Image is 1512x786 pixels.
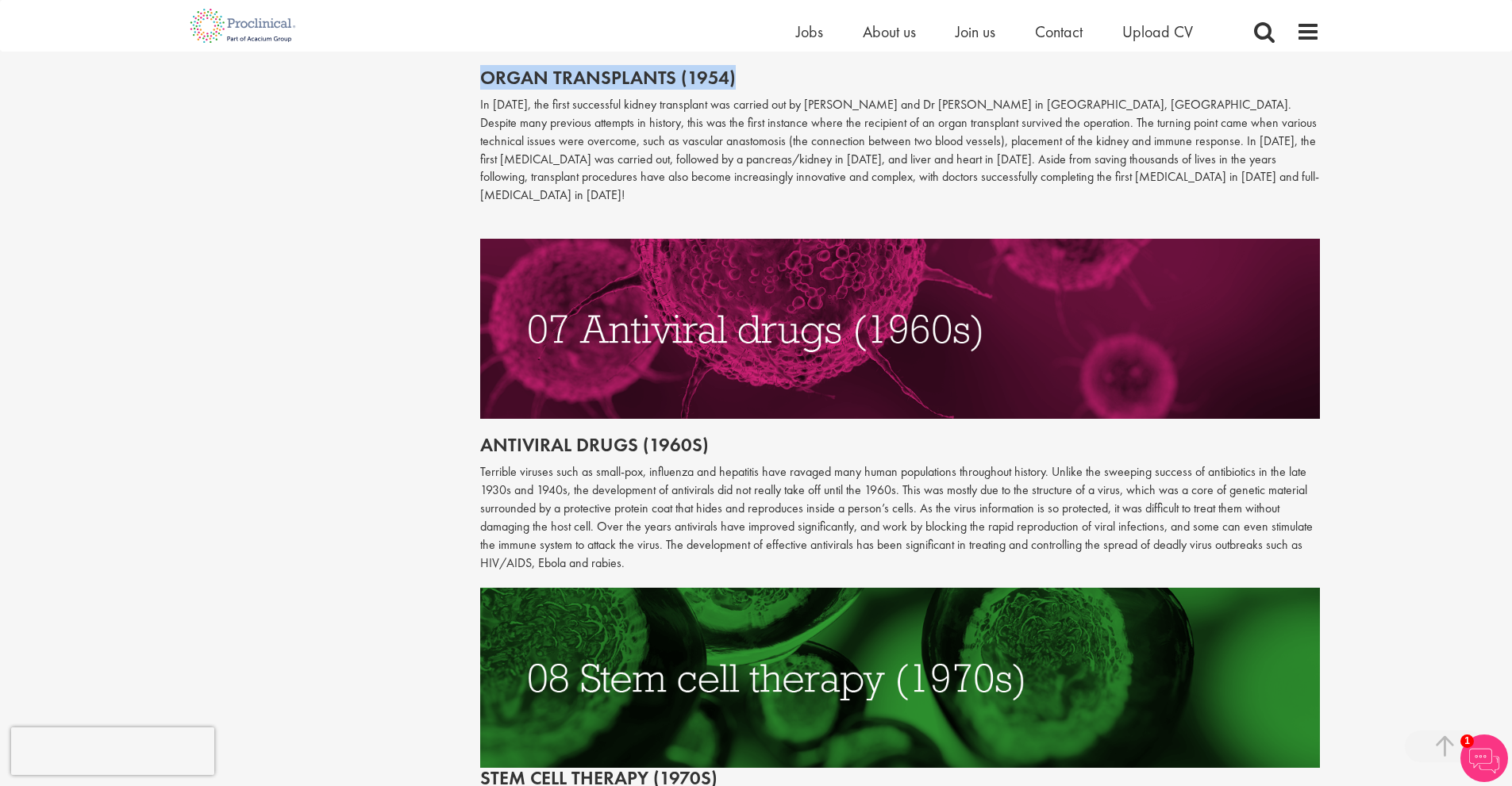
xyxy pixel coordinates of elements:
[796,21,823,42] a: Jobs
[956,21,995,42] a: Join us
[480,432,709,457] span: Antiviral drugs (1960s)
[480,96,1320,205] p: In [DATE], the first successful kidney transplant was carried out by [PERSON_NAME] and Dr [PERSON...
[480,463,1320,572] p: Terrible viruses such as small-pox, influenza and hepatitis have ravaged many human populations t...
[1460,734,1474,748] span: 1
[11,727,214,775] iframe: reCAPTCHA
[1122,21,1193,42] a: Upload CV
[480,67,1320,88] h2: Organ transplants (1954)
[1460,734,1508,782] img: Chatbot
[863,21,916,42] a: About us
[1035,21,1083,42] a: Contact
